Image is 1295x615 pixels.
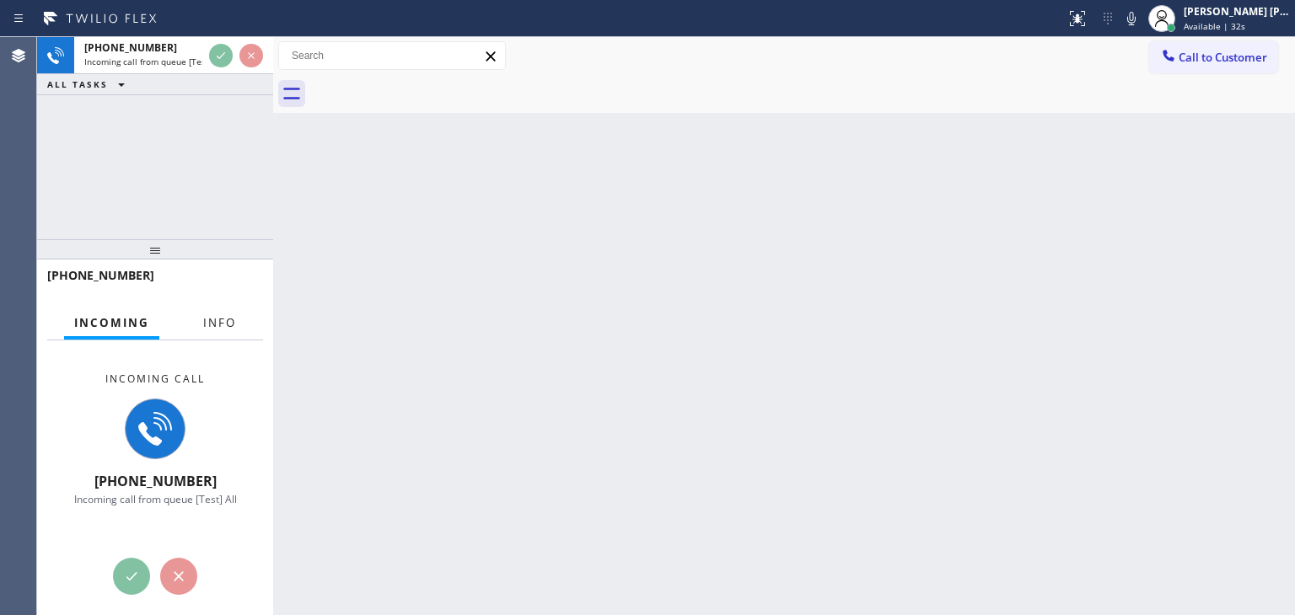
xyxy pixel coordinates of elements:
span: Incoming [74,315,149,330]
button: Reject [160,558,197,595]
input: Search [279,42,505,69]
div: [PERSON_NAME] [PERSON_NAME] [1184,4,1290,19]
button: Call to Customer [1149,41,1278,73]
span: [PHONE_NUMBER] [47,267,154,283]
span: [PHONE_NUMBER] [94,472,217,490]
button: Incoming [64,307,159,340]
span: Incoming call from queue [Test] All [84,56,224,67]
button: ALL TASKS [37,74,142,94]
span: Info [203,315,236,330]
button: Info [193,307,246,340]
span: ALL TASKS [47,78,108,90]
button: Accept [113,558,150,595]
span: Available | 32s [1184,20,1245,32]
button: Accept [209,44,233,67]
button: Reject [239,44,263,67]
span: [PHONE_NUMBER] [84,40,177,55]
button: Mute [1120,7,1143,30]
span: Incoming call [105,372,205,386]
span: Call to Customer [1179,50,1267,65]
span: Incoming call from queue [Test] All [74,492,237,506]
